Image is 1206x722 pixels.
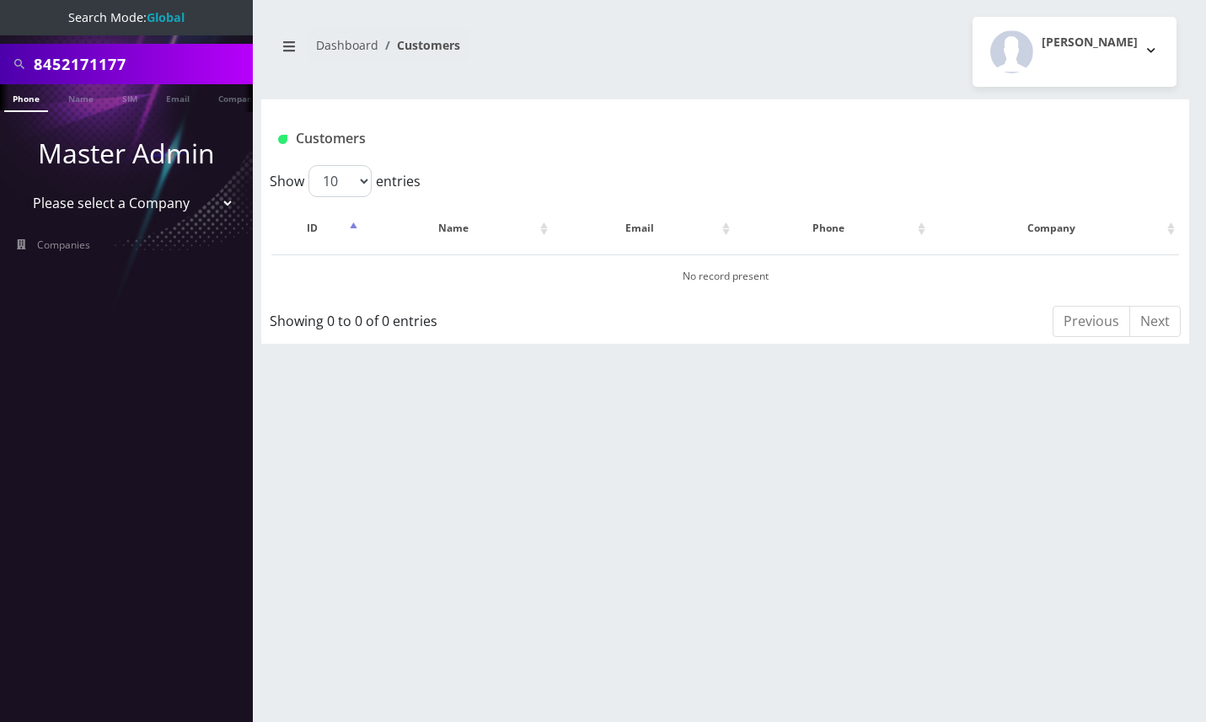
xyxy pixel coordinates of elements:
[363,204,552,253] th: Name: activate to sort column ascending
[34,48,249,80] input: Search All Companies
[60,84,102,110] a: Name
[931,204,1179,253] th: Company: activate to sort column ascending
[1053,306,1130,337] a: Previous
[271,204,362,253] th: ID: activate to sort column descending
[378,36,460,54] li: Customers
[210,84,266,110] a: Company
[278,131,1019,147] h1: Customers
[308,165,372,197] select: Showentries
[973,17,1177,87] button: [PERSON_NAME]
[274,28,713,76] nav: breadcrumb
[270,304,636,331] div: Showing 0 to 0 of 0 entries
[4,84,48,112] a: Phone
[1129,306,1181,337] a: Next
[270,165,421,197] label: Show entries
[1042,35,1138,50] h2: [PERSON_NAME]
[68,9,185,25] span: Search Mode:
[147,9,185,25] strong: Global
[158,84,198,110] a: Email
[554,204,734,253] th: Email: activate to sort column ascending
[736,204,930,253] th: Phone: activate to sort column ascending
[37,238,90,252] span: Companies
[114,84,146,110] a: SIM
[316,37,378,53] a: Dashboard
[271,254,1179,297] td: No record present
